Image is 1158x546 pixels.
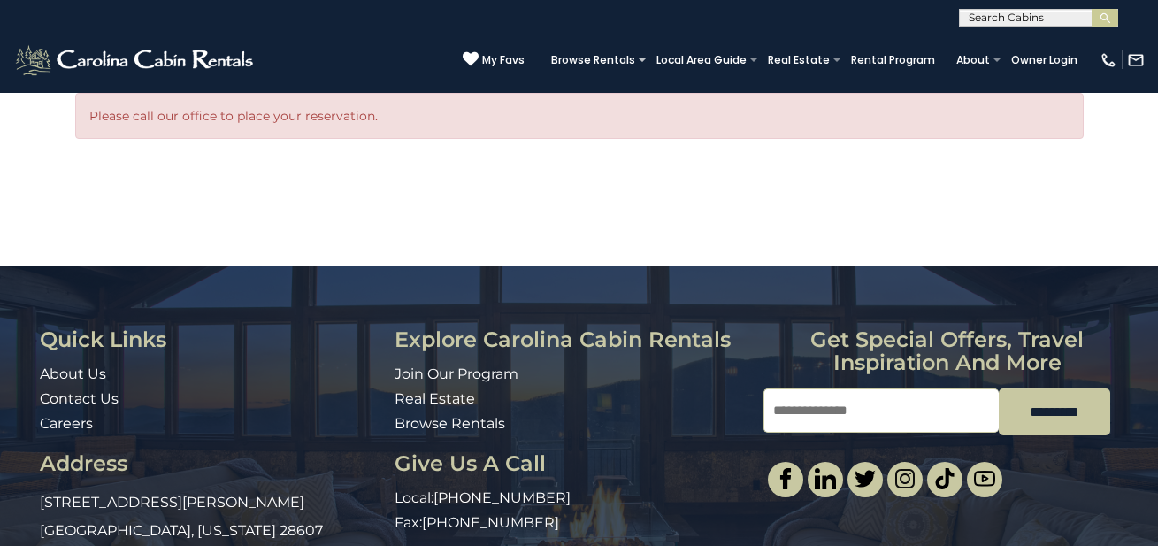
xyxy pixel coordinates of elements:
[433,489,571,506] a: [PHONE_NUMBER]
[395,452,749,475] h3: Give Us A Call
[542,48,644,73] a: Browse Rentals
[815,468,836,489] img: linkedin-single.svg
[775,468,796,489] img: facebook-single.svg
[934,468,955,489] img: tiktok.svg
[395,513,749,534] p: Fax:
[463,51,525,69] a: My Favs
[40,328,381,351] h3: Quick Links
[482,52,525,68] span: My Favs
[40,452,381,475] h3: Address
[842,48,944,73] a: Rental Program
[648,48,755,73] a: Local Area Guide
[40,488,381,545] p: [STREET_ADDRESS][PERSON_NAME] [GEOGRAPHIC_DATA], [US_STATE] 28607
[40,390,119,407] a: Contact Us
[1100,51,1117,69] img: phone-regular-white.png
[395,365,518,382] a: Join Our Program
[763,328,1131,375] h3: Get special offers, travel inspiration and more
[395,488,749,509] p: Local:
[759,48,839,73] a: Real Estate
[75,93,1084,139] div: Please call our office to place your reservation.
[1127,51,1145,69] img: mail-regular-white.png
[395,390,475,407] a: Real Estate
[894,468,916,489] img: instagram-single.svg
[40,365,106,382] a: About Us
[13,42,258,78] img: White-1-2.png
[40,415,93,432] a: Careers
[974,468,995,489] img: youtube-light.svg
[395,328,749,351] h3: Explore Carolina Cabin Rentals
[855,468,876,489] img: twitter-single.svg
[395,415,505,432] a: Browse Rentals
[947,48,999,73] a: About
[422,514,559,531] a: [PHONE_NUMBER]
[1002,48,1086,73] a: Owner Login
